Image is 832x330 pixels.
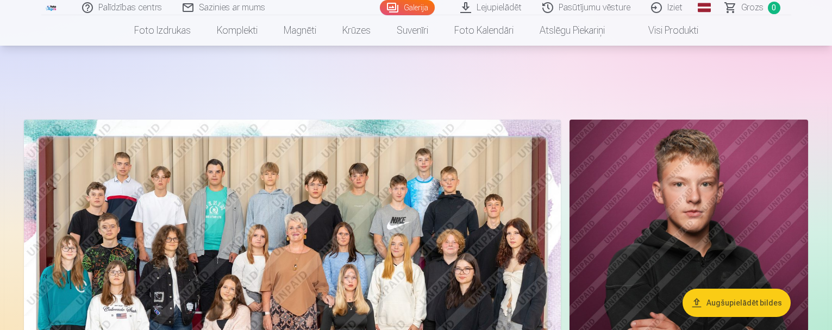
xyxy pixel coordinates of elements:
a: Foto izdrukas [121,15,204,46]
img: /fa1 [46,4,58,11]
a: Foto kalendāri [441,15,527,46]
a: Komplekti [204,15,271,46]
a: Krūzes [329,15,384,46]
button: Augšupielādēt bildes [683,289,791,317]
a: Suvenīri [384,15,441,46]
span: 0 [768,2,780,14]
a: Visi produkti [618,15,711,46]
a: Magnēti [271,15,329,46]
span: Grozs [741,1,764,14]
a: Atslēgu piekariņi [527,15,618,46]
